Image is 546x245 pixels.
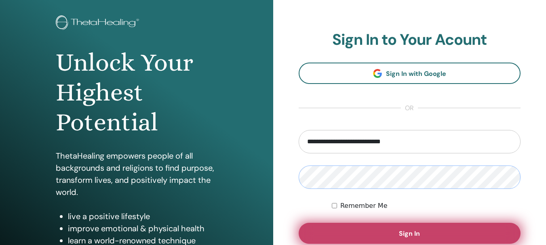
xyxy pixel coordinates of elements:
label: Remember Me [340,201,388,211]
h1: Unlock Your Highest Potential [56,48,217,138]
li: live a positive lifestyle [68,210,217,222]
span: or [401,103,418,113]
h2: Sign In to Your Acount [299,31,521,49]
span: Sign In [399,229,420,238]
li: improve emotional & physical health [68,222,217,235]
span: Sign In with Google [386,69,446,78]
button: Sign In [299,223,521,244]
div: Keep me authenticated indefinitely or until I manually logout [332,201,521,211]
p: ThetaHealing empowers people of all backgrounds and religions to find purpose, transform lives, a... [56,150,217,198]
a: Sign In with Google [299,63,521,84]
